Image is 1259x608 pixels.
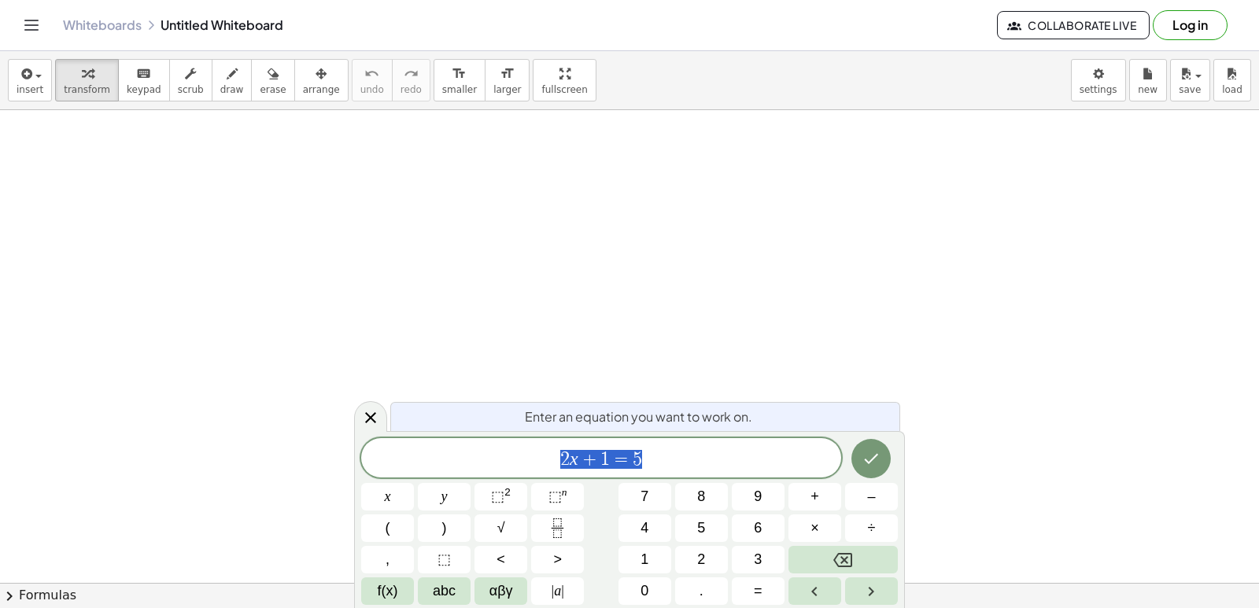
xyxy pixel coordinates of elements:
span: 7 [641,486,648,507]
span: 1 [600,450,610,469]
button: scrub [169,59,212,101]
span: 2 [697,549,705,570]
span: load [1222,84,1242,95]
span: save [1179,84,1201,95]
span: 4 [641,518,648,539]
span: = [754,580,762,602]
span: = [610,450,633,469]
button: new [1129,59,1167,101]
sup: 2 [504,486,511,498]
span: ⬚ [548,488,562,504]
span: ) [442,518,447,539]
button: redoredo [392,59,430,101]
button: Placeholder [418,546,471,573]
button: Greater than [531,546,584,573]
button: 7 [618,483,671,510]
button: Right arrow [845,577,898,605]
button: Backspace [788,546,898,573]
span: αβγ [489,580,513,602]
span: keypad [127,84,161,95]
span: new [1138,84,1157,95]
button: insert [8,59,52,101]
button: format_sizesmaller [434,59,486,101]
span: erase [260,84,286,95]
span: ⬚ [438,549,451,570]
button: . [675,577,728,605]
sup: n [562,486,567,498]
button: 5 [675,514,728,542]
button: draw [212,59,253,101]
span: 2 [560,450,570,469]
button: 3 [732,546,785,573]
span: × [810,518,819,539]
button: Superscript [531,483,584,510]
span: draw [220,84,244,95]
button: Equals [732,577,785,605]
button: 4 [618,514,671,542]
i: format_size [500,64,515,83]
button: 8 [675,483,728,510]
span: 1 [641,549,648,570]
button: y [418,483,471,510]
button: Plus [788,483,841,510]
span: < [497,549,505,570]
button: Toggle navigation [19,13,44,38]
i: redo [404,64,419,83]
button: save [1170,59,1210,101]
button: 9 [732,483,785,510]
button: Fraction [531,514,584,542]
span: insert [17,84,43,95]
button: Less than [474,546,527,573]
button: 6 [732,514,785,542]
span: ⬚ [491,488,504,504]
button: Greek alphabet [474,577,527,605]
button: Functions [361,577,414,605]
span: ( [386,518,390,539]
span: arrange [303,84,340,95]
span: | [561,583,564,599]
span: , [386,549,390,570]
span: undo [360,84,384,95]
span: 5 [633,450,642,469]
span: 8 [697,486,705,507]
span: fullscreen [541,84,587,95]
button: Minus [845,483,898,510]
button: 0 [618,577,671,605]
button: Divide [845,514,898,542]
span: | [552,583,555,599]
button: Done [851,439,891,478]
button: 2 [675,546,728,573]
button: settings [1071,59,1126,101]
span: settings [1080,84,1117,95]
button: 1 [618,546,671,573]
span: smaller [442,84,477,95]
button: undoundo [352,59,393,101]
span: 3 [754,549,762,570]
button: fullscreen [533,59,596,101]
button: keyboardkeypad [118,59,170,101]
span: 9 [754,486,762,507]
button: ) [418,514,471,542]
span: – [867,486,875,507]
span: a [552,580,564,602]
i: format_size [452,64,467,83]
span: f(x) [378,580,398,602]
button: , [361,546,414,573]
button: Log in [1153,10,1228,40]
button: transform [55,59,119,101]
span: redo [401,84,422,95]
span: 5 [697,518,705,539]
span: + [810,486,819,507]
span: . [700,580,703,602]
span: abc [433,580,456,602]
button: Times [788,514,841,542]
span: larger [493,84,521,95]
span: 6 [754,518,762,539]
button: Left arrow [788,577,841,605]
button: Collaborate Live [997,11,1150,39]
button: Square root [474,514,527,542]
span: transform [64,84,110,95]
button: Alphabet [418,577,471,605]
span: > [553,549,562,570]
button: x [361,483,414,510]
